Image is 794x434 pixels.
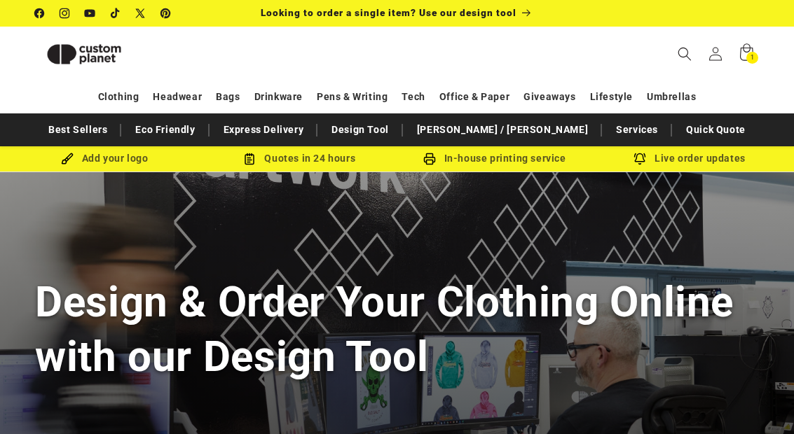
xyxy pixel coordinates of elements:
[61,153,74,165] img: Brush Icon
[439,85,509,109] a: Office & Paper
[7,150,202,167] div: Add your logo
[402,85,425,109] a: Tech
[609,118,665,142] a: Services
[216,85,240,109] a: Bags
[153,85,202,109] a: Headwear
[647,85,696,109] a: Umbrellas
[217,118,311,142] a: Express Delivery
[202,150,397,167] div: Quotes in 24 hours
[423,153,436,165] img: In-house printing
[243,153,256,165] img: Order Updates Icon
[41,118,114,142] a: Best Sellers
[634,153,646,165] img: Order updates
[324,118,396,142] a: Design Tool
[128,118,202,142] a: Eco Friendly
[254,85,303,109] a: Drinkware
[679,118,753,142] a: Quick Quote
[98,85,139,109] a: Clothing
[523,85,575,109] a: Giveaways
[317,85,388,109] a: Pens & Writing
[669,38,700,69] summary: Search
[751,52,755,64] span: 1
[30,27,181,81] a: Custom Planet
[590,85,633,109] a: Lifestyle
[592,150,787,167] div: Live order updates
[35,32,133,76] img: Custom Planet
[35,275,759,383] h1: Design & Order Your Clothing Online with our Design Tool
[397,150,592,167] div: In-house printing service
[261,7,516,18] span: Looking to order a single item? Use our design tool
[410,118,595,142] a: [PERSON_NAME] / [PERSON_NAME]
